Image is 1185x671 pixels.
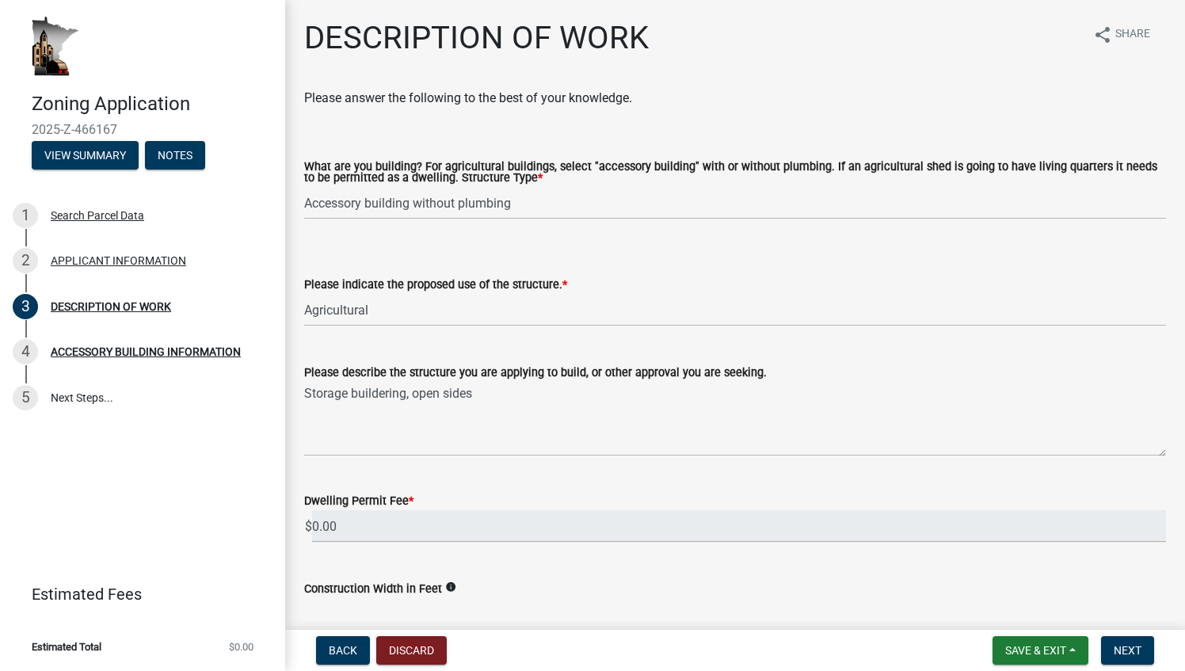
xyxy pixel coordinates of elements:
label: Construction Width in Feet [304,584,442,595]
label: Please describe the structure you are applying to build, or other approval you are seeking. [304,368,767,379]
div: Search Parcel Data [51,210,144,221]
label: What are you building? For agricultural buildings, select "accessory building" with or without pl... [304,162,1166,185]
button: Next [1101,636,1154,665]
wm-modal-confirm: Notes [145,150,205,162]
span: Estimated Total [32,642,101,652]
button: Save & Exit [993,636,1088,665]
span: Back [329,644,357,657]
div: ACCESSORY BUILDING INFORMATION [51,346,241,357]
div: DESCRIPTION OF WORK [51,301,171,312]
button: Discard [376,636,447,665]
div: 1 [13,203,38,228]
div: 5 [13,385,38,410]
div: 3 [13,294,38,319]
span: 2025-Z-466167 [32,122,253,137]
h1: DESCRIPTION OF WORK [304,19,649,57]
i: share [1093,25,1112,44]
a: Estimated Fees [13,578,260,610]
div: APPLICANT INFORMATION [51,255,186,266]
span: Next [1114,644,1141,657]
span: Share [1115,25,1150,44]
button: Back [316,636,370,665]
p: Please answer the following to the best of your knowledge. [304,89,1166,108]
span: $ [304,510,313,543]
img: Houston County, Minnesota [32,17,79,76]
h4: Zoning Application [32,93,272,116]
div: 2 [13,248,38,273]
span: $0.00 [229,642,253,652]
label: Please indicate the proposed use of the structure. [304,280,567,291]
span: Save & Exit [1005,644,1066,657]
wm-modal-confirm: Summary [32,150,139,162]
i: info [445,581,456,593]
button: Notes [145,141,205,170]
button: View Summary [32,141,139,170]
button: shareShare [1080,19,1163,50]
label: Dwelling Permit Fee [304,496,413,507]
div: 4 [13,339,38,364]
